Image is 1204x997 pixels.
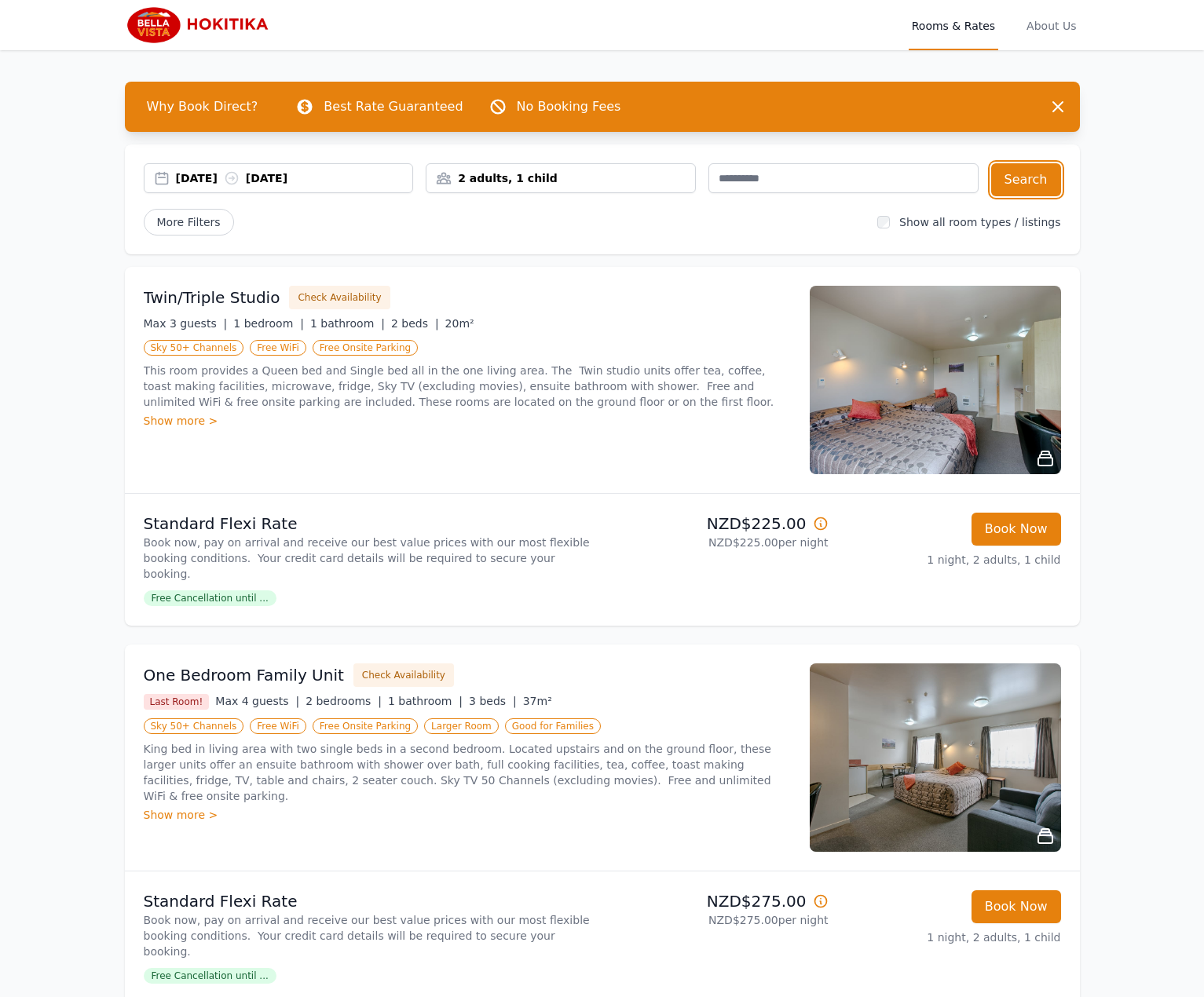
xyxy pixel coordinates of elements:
[324,97,463,116] p: Best Rate Guaranteed
[144,890,596,912] p: Standard Flexi Rate
[972,513,1061,546] button: Book Now
[841,929,1061,945] p: 1 night, 2 adults, 1 child
[144,968,276,984] span: Free Cancellation until ...
[306,695,382,707] span: 2 bedrooms |
[144,340,244,356] span: Sky 50+ Channels
[144,807,791,823] div: Show more >
[313,718,418,734] span: Free Onsite Parking
[517,97,621,116] p: No Booking Fees
[144,741,791,804] p: King bed in living area with two single beds in a second bedroom. Located upstairs and on the gro...
[469,695,517,707] span: 3 beds |
[144,513,596,535] p: Standard Flexi Rate
[523,695,552,707] span: 37m²
[313,340,418,356] span: Free Onsite Parking
[144,317,228,330] span: Max 3 guests |
[505,718,601,734] span: Good for Families
[426,170,695,186] div: 2 adults, 1 child
[289,286,390,309] button: Check Availability
[144,209,234,236] span: More Filters
[144,413,791,429] div: Show more >
[609,912,829,928] p: NZD$275.00 per night
[144,664,344,686] h3: One Bedroom Family Unit
[134,91,271,122] span: Why Book Direct?
[445,317,474,330] span: 20m²
[144,912,596,959] p: Book now, pay on arrival and receive our best value prices with our most flexible booking conditi...
[899,216,1060,228] label: Show all room types / listings
[176,170,413,186] div: [DATE] [DATE]
[144,718,244,734] span: Sky 50+ Channels
[388,695,463,707] span: 1 bathroom |
[144,287,280,309] h3: Twin/Triple Studio
[250,340,306,356] span: Free WiFi
[991,163,1061,196] button: Search
[125,6,276,44] img: Bella Vista Hokitika
[250,718,306,734] span: Free WiFi
[144,535,596,582] p: Book now, pay on arrival and receive our best value prices with our most flexible booking conditi...
[144,590,276,606] span: Free Cancellation until ...
[424,718,499,734] span: Larger Room
[215,695,299,707] span: Max 4 guests |
[310,317,385,330] span: 1 bathroom |
[609,513,829,535] p: NZD$225.00
[391,317,439,330] span: 2 beds |
[841,552,1061,568] p: 1 night, 2 adults, 1 child
[233,317,304,330] span: 1 bedroom |
[972,890,1061,923] button: Book Now
[609,890,829,912] p: NZD$275.00
[144,363,791,410] p: This room provides a Queen bed and Single bed all in the one living area. The Twin studio units o...
[144,694,210,710] span: Last Room!
[353,663,454,687] button: Check Availability
[609,535,829,550] p: NZD$225.00 per night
